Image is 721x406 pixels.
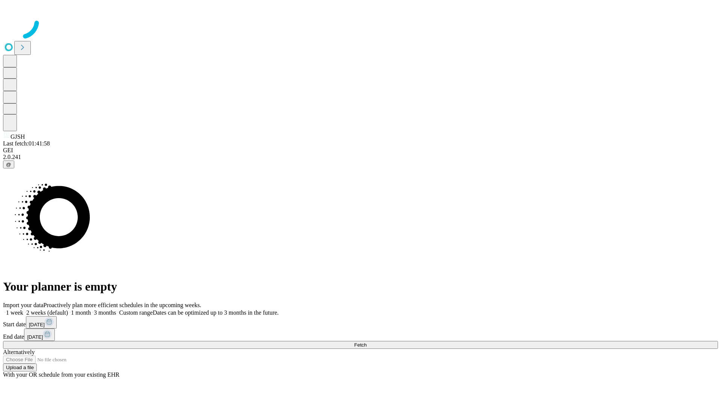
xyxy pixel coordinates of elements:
[3,140,50,147] span: Last fetch: 01:41:58
[71,309,91,316] span: 1 month
[3,349,35,355] span: Alternatively
[3,302,44,308] span: Import your data
[24,329,55,341] button: [DATE]
[3,161,14,168] button: @
[27,334,43,340] span: [DATE]
[26,309,68,316] span: 2 weeks (default)
[3,154,718,161] div: 2.0.241
[26,316,57,329] button: [DATE]
[44,302,201,308] span: Proactively plan more efficient schedules in the upcoming weeks.
[3,364,37,371] button: Upload a file
[3,316,718,329] div: Start date
[153,309,279,316] span: Dates can be optimized up to 3 months in the future.
[29,322,45,327] span: [DATE]
[3,147,718,154] div: GEI
[3,371,119,378] span: With your OR schedule from your existing EHR
[6,162,11,167] span: @
[94,309,116,316] span: 3 months
[6,309,23,316] span: 1 week
[3,280,718,294] h1: Your planner is empty
[11,133,25,140] span: GJSH
[119,309,152,316] span: Custom range
[3,341,718,349] button: Fetch
[3,329,718,341] div: End date
[354,342,367,348] span: Fetch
